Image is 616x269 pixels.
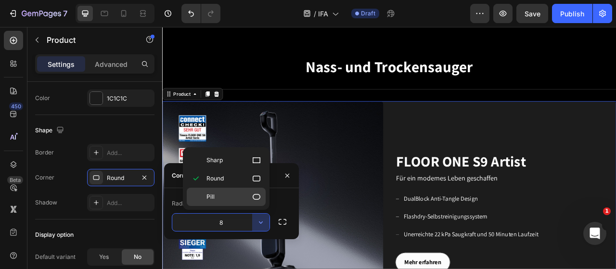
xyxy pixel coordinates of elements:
[560,9,584,19] div: Publish
[99,253,109,261] span: Yes
[172,214,269,231] input: Auto
[361,9,375,18] span: Draft
[35,231,74,239] div: Display option
[182,38,395,63] span: Nass- und Trockensauger
[206,174,224,183] span: Round
[35,198,57,207] div: Shadow
[35,253,76,261] div: Default variant
[47,34,128,46] p: Product
[307,235,478,249] p: Flashdry-Selbstreinigungssystem
[206,192,215,201] span: Pill
[35,173,54,182] div: Corner
[552,4,592,23] button: Publish
[162,27,616,269] iframe: Design area
[107,174,135,182] div: Round
[181,4,220,23] div: Undo/Redo
[107,94,152,103] div: 1C1C1C
[525,10,540,18] span: Save
[35,94,50,102] div: Color
[35,124,66,137] div: Shape
[172,171,191,180] div: Corner
[583,222,606,245] iframe: Intercom live chat
[603,207,611,215] span: 1
[107,149,152,157] div: Add...
[95,59,128,69] p: Advanced
[35,148,54,157] div: Border
[206,156,223,165] span: Sharp
[107,199,152,207] div: Add...
[48,59,75,69] p: Settings
[318,9,328,19] span: IFA
[297,187,426,198] span: Für ein modernes Leben geschaffen
[134,253,141,261] span: No
[297,159,462,183] span: FLOOR ONE S9 Artist
[12,81,38,90] div: Product
[7,176,23,184] div: Beta
[314,9,316,19] span: /
[516,4,548,23] button: Save
[63,8,67,19] p: 7
[4,4,72,23] button: 7
[307,212,478,226] p: DualBlock Anti-Tangle Design
[9,102,23,110] div: 450
[172,199,190,208] div: Radius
